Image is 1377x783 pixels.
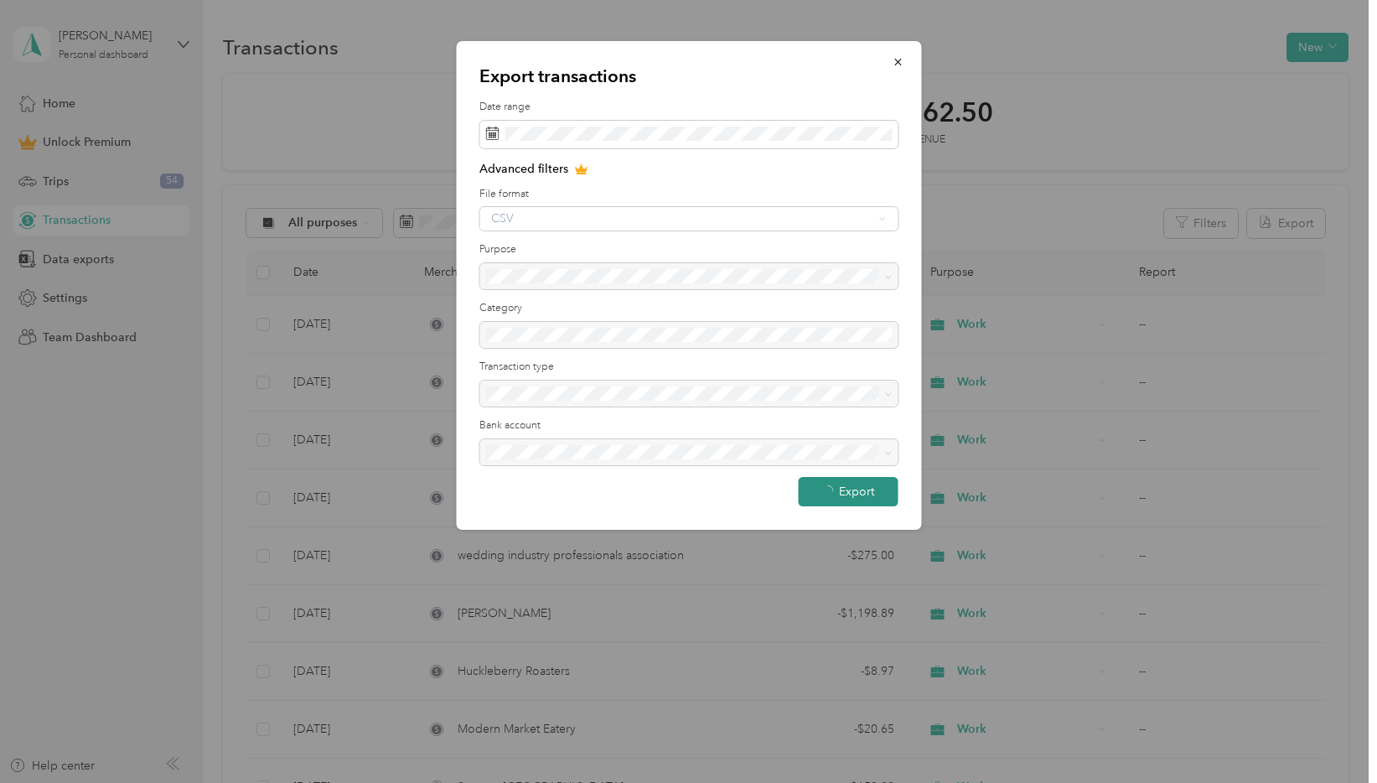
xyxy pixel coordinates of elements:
[479,187,898,202] label: File format
[479,65,898,88] p: Export transactions
[479,242,898,257] label: Purpose
[1283,689,1377,783] iframe: Everlance-gr Chat Button Frame
[479,301,898,316] label: Category
[798,477,898,506] button: Export
[479,100,898,115] label: Date range
[479,160,898,178] p: Advanced filters
[479,360,898,375] label: Transaction type
[479,418,898,433] label: Bank account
